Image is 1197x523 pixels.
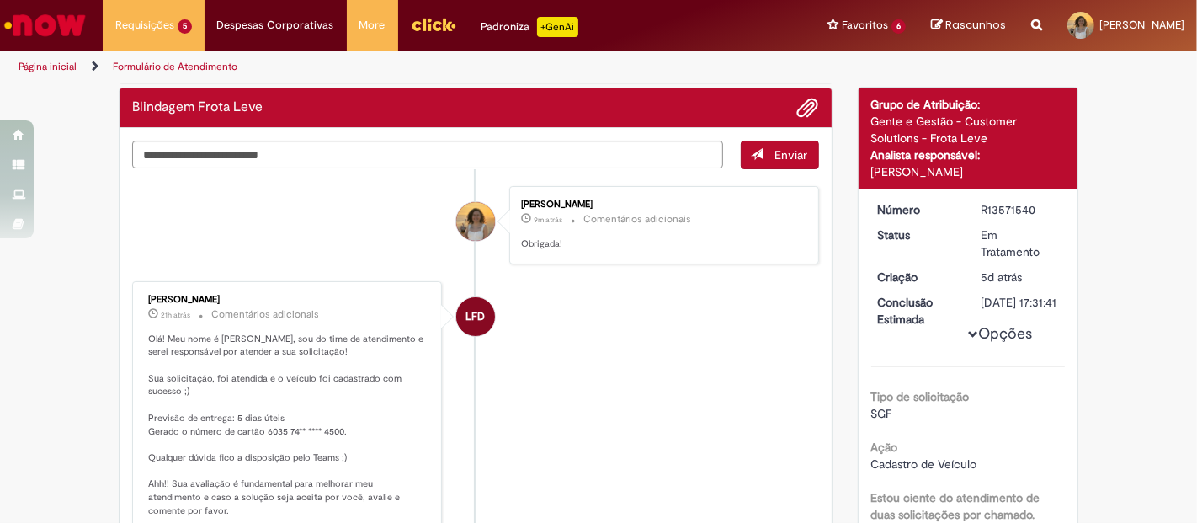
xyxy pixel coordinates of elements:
ul: Trilhas de página [13,51,785,83]
dt: Criação [865,269,969,286]
div: 26/09/2025 16:19:51 [981,269,1059,286]
a: Página inicial [19,60,77,73]
time: 30/09/2025 17:53:41 [161,310,190,320]
div: Gente e Gestão - Customer Solutions - Frota Leve [871,113,1066,147]
b: Estou ciente do atendimento de duas solicitações por chamado. [871,490,1040,522]
div: R13571540 [981,201,1059,218]
dt: Status [865,227,969,243]
div: [PERSON_NAME] [871,163,1066,180]
button: Enviar [741,141,819,169]
span: 5d atrás [981,270,1022,285]
span: LFD [465,296,485,337]
div: Leticia Ferreira Dantas De Almeida [456,297,495,336]
span: Enviar [775,147,808,163]
span: Rascunhos [945,17,1006,33]
small: Comentários adicionais [211,307,319,322]
p: +GenAi [537,17,578,37]
span: Requisições [115,17,174,34]
span: Favoritos [842,17,888,34]
a: Rascunhos [931,18,1006,34]
h2: Blindagem Frota Leve Histórico de tíquete [132,100,263,115]
span: 21h atrás [161,310,190,320]
span: Despesas Corporativas [217,17,334,34]
div: Em Tratamento [981,227,1059,260]
span: [PERSON_NAME] [1099,18,1184,32]
div: [PERSON_NAME] [148,295,428,305]
button: Adicionar anexos [797,97,819,119]
div: Beatriz Galeno de Lacerda Ribeiro [456,202,495,241]
span: 5 [178,19,192,34]
b: Tipo de solicitação [871,389,970,404]
div: Grupo de Atribuição: [871,96,1066,113]
img: ServiceNow [2,8,88,42]
span: SGF [871,406,892,421]
b: Ação [871,440,898,455]
div: [PERSON_NAME] [521,200,801,210]
div: [DATE] 17:31:41 [981,294,1059,311]
a: Formulário de Atendimento [113,60,237,73]
span: Cadastro de Veículo [871,456,977,472]
time: 26/09/2025 16:19:51 [981,270,1022,285]
small: Comentários adicionais [583,212,691,227]
dt: Conclusão Estimada [865,294,969,328]
div: Padroniza [481,17,578,37]
img: click_logo_yellow_360x200.png [411,12,456,37]
p: Obrigada! [521,237,801,251]
textarea: Digite sua mensagem aqui... [132,141,723,168]
span: 6 [891,19,906,34]
div: Analista responsável: [871,147,1066,163]
span: More [359,17,386,34]
dt: Número [865,201,969,218]
time: 01/10/2025 15:05:21 [534,215,562,225]
span: 9m atrás [534,215,562,225]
